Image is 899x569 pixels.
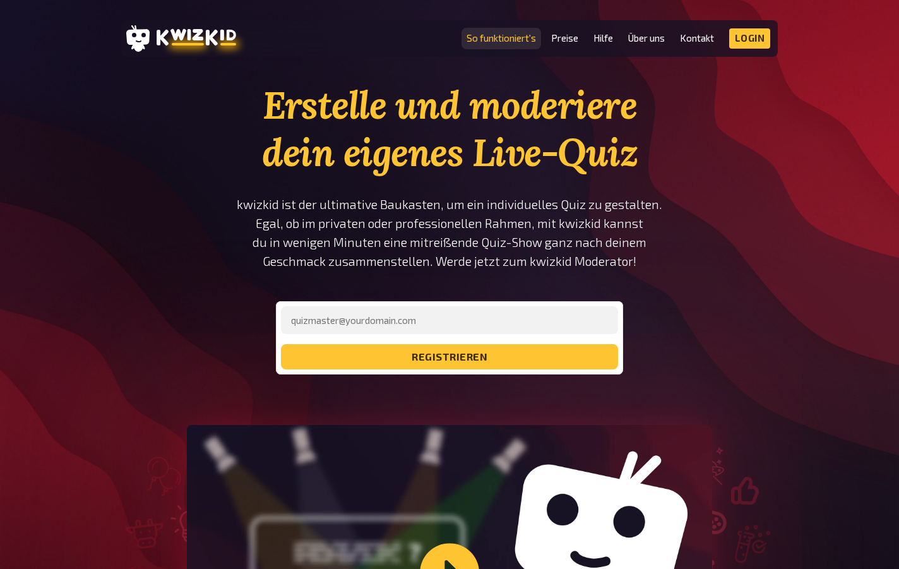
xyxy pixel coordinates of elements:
[281,306,618,334] input: quizmaster@yourdomain.com
[593,33,613,44] a: Hilfe
[467,33,536,44] a: So funktioniert's
[729,28,771,49] a: Login
[551,33,578,44] a: Preise
[236,195,663,271] p: kwizkid ist der ultimative Baukasten, um ein individuelles Quiz zu gestalten. Egal, ob im private...
[281,344,618,369] button: registrieren
[628,33,665,44] a: Über uns
[236,81,663,176] h1: Erstelle und moderiere dein eigenes Live-Quiz
[680,33,714,44] a: Kontakt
